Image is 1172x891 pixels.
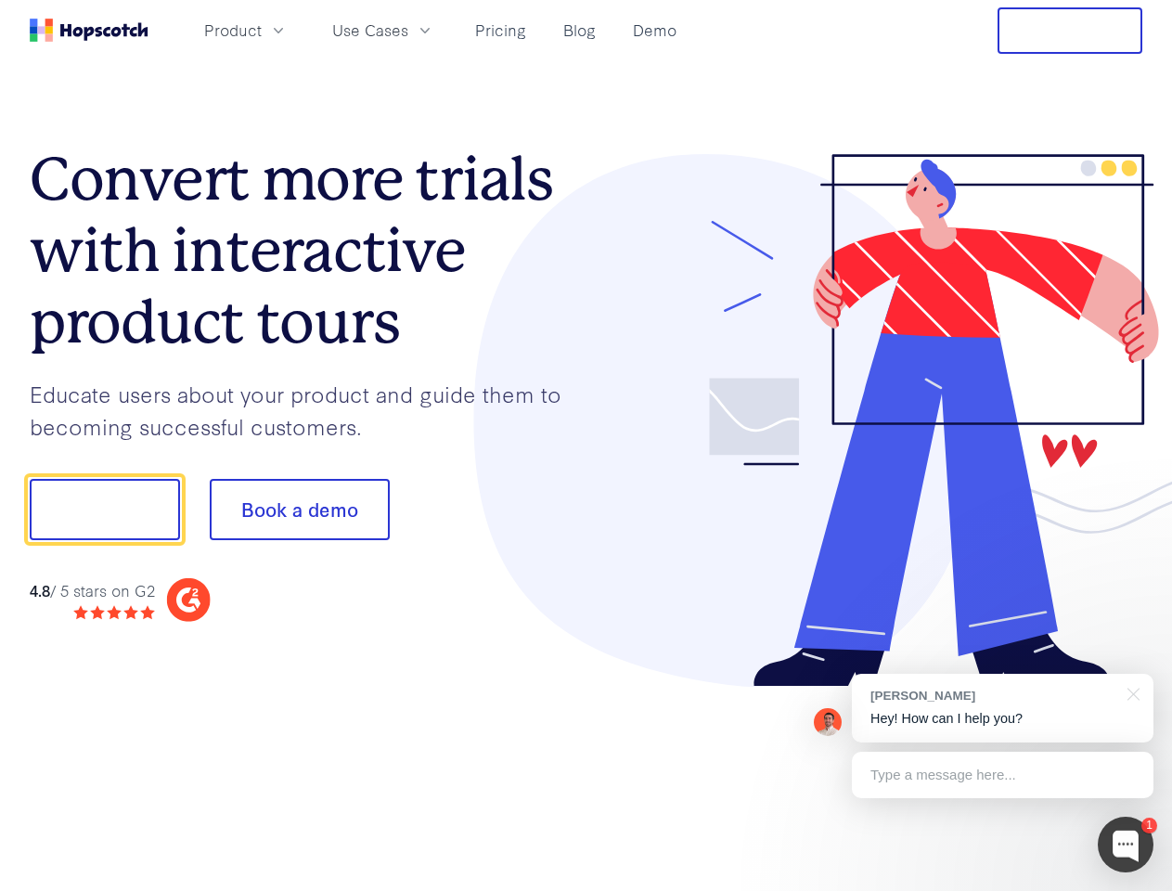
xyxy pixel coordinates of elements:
button: Free Trial [998,7,1142,54]
h1: Convert more trials with interactive product tours [30,144,586,357]
button: Use Cases [321,15,445,45]
a: Blog [556,15,603,45]
p: Hey! How can I help you? [870,709,1135,729]
div: 1 [1141,818,1157,833]
div: [PERSON_NAME] [870,687,1116,704]
strong: 4.8 [30,579,50,600]
span: Product [204,19,262,42]
a: Pricing [468,15,534,45]
p: Educate users about your product and guide them to becoming successful customers. [30,378,586,442]
a: Demo [625,15,684,45]
div: / 5 stars on G2 [30,579,155,602]
a: Home [30,19,148,42]
button: Show me! [30,479,180,540]
span: Use Cases [332,19,408,42]
button: Product [193,15,299,45]
button: Book a demo [210,479,390,540]
img: Mark Spera [814,708,842,736]
div: Type a message here... [852,752,1153,798]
